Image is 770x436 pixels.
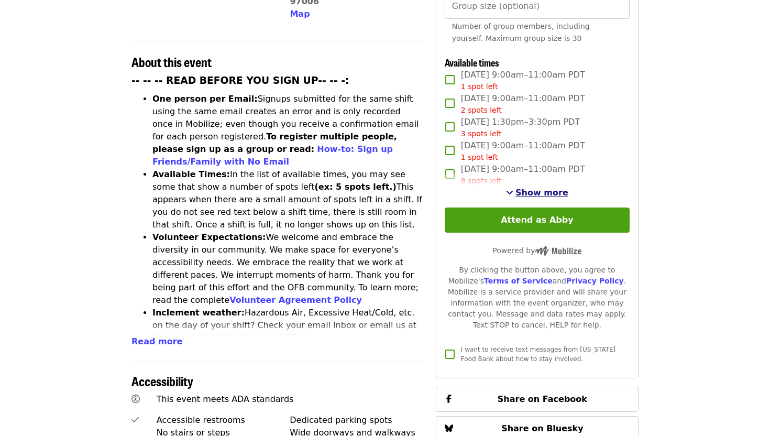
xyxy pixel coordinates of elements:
span: 3 spots left [461,129,502,138]
div: Dedicated parking spots [290,414,423,427]
a: Privacy Policy [566,277,624,285]
li: We welcome and embrace the diversity in our community. We make space for everyone’s accessibility... [152,231,423,307]
a: Terms of Service [484,277,553,285]
li: Signups submitted for the same shift using the same email creates an error and is only recorded o... [152,93,423,168]
strong: Inclement weather: [152,308,245,318]
span: This event meets ADA standards [157,394,294,404]
span: [DATE] 1:30pm–3:30pm PDT [461,116,580,139]
li: Hazardous Air, Excessive Heat/Cold, etc. on the day of your shift? Check your email inbox or emai... [152,307,423,369]
strong: Volunteer Expectations: [152,232,266,242]
button: See more timeslots [506,187,568,199]
span: [DATE] 9:00am–11:00am PDT [461,69,585,92]
span: Available times [445,56,499,69]
span: [DATE] 9:00am–11:00am PDT [461,139,585,163]
span: Accessibility [131,372,193,390]
a: How-to: Sign up Friends/Family with No Email [152,144,393,167]
i: universal-access icon [131,394,140,404]
span: 1 spot left [461,82,498,91]
button: Attend as Abby [445,208,630,233]
span: Share on Bluesky [501,423,584,433]
div: Accessible restrooms [157,414,290,427]
div: By clicking the button above, you agree to Mobilize's and . Mobilize is a service provider and wi... [445,265,630,331]
span: Map [290,9,310,19]
button: Share on Facebook [436,387,639,412]
span: [DATE] 9:00am–11:00am PDT [461,92,585,116]
strong: (ex: 5 spots left.) [314,182,396,192]
span: Show more [515,188,568,198]
span: 2 spots left [461,106,502,114]
span: 8 spots left [461,177,502,185]
span: Number of group members, including yourself. Maximum group size is 30 [452,22,590,42]
span: Powered by [492,246,581,255]
span: 1 spot left [461,153,498,161]
i: check icon [131,415,139,425]
strong: -- -- -- READ BEFORE YOU SIGN UP-- -- -: [131,75,349,86]
button: Read more [131,335,182,348]
span: [DATE] 9:00am–11:00am PDT [461,163,585,187]
span: About this event [131,52,212,71]
li: In the list of available times, you may see some that show a number of spots left This appears wh... [152,168,423,231]
span: I want to receive text messages from [US_STATE] Food Bank about how to stay involved. [461,346,615,363]
img: Powered by Mobilize [535,246,581,256]
strong: To register multiple people, please sign up as a group or read: [152,132,397,154]
span: Read more [131,336,182,346]
span: Share on Facebook [498,394,587,404]
strong: Available Times: [152,169,230,179]
button: Map [290,8,310,20]
a: Volunteer Agreement Policy [229,295,362,305]
strong: One person per Email: [152,94,258,104]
